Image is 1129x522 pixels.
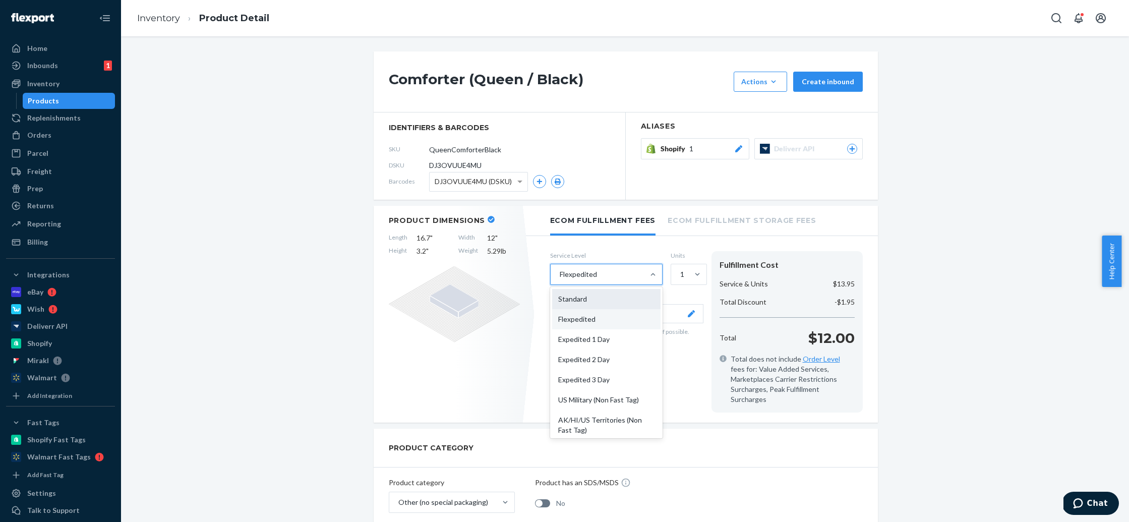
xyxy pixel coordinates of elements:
div: Shopify [27,338,52,349]
div: Settings [27,488,56,498]
a: Wish [6,301,115,317]
a: Settings [6,485,115,501]
h1: Comforter (Queen / Black) [389,72,729,92]
button: Deliverr API [754,138,863,159]
span: DJ3OVUUE4MU [429,160,482,170]
div: Walmart [27,373,57,383]
span: Barcodes [389,177,429,186]
h2: Product Dimensions [389,216,486,225]
button: Shopify1 [641,138,749,159]
div: Home [27,43,47,53]
div: Inventory [27,79,60,89]
div: Expedited 1 Day [552,329,661,350]
span: 12 [487,233,520,243]
div: Returns [27,201,54,211]
span: Width [458,233,478,243]
div: Prep [27,184,43,194]
a: Walmart Fast Tags [6,449,115,465]
button: Open account menu [1091,8,1111,28]
div: eBay [27,287,43,297]
div: Replenishments [27,113,81,123]
a: Inventory [137,13,180,24]
button: Open Search Box [1046,8,1066,28]
a: Inventory [6,76,115,92]
div: Standard [552,289,661,309]
span: " [495,234,498,242]
div: US Military (Non Fast Tag) [552,390,661,410]
button: Talk to Support [6,502,115,518]
button: Help Center [1102,236,1121,287]
span: 3.2 [417,246,449,256]
div: Talk to Support [27,505,80,515]
div: Inbounds [27,61,58,71]
span: Height [389,246,407,256]
iframe: Opens a widget where you can chat to one of our agents [1063,492,1119,517]
label: Units [671,251,703,260]
li: Ecom Fulfillment Fees [550,206,656,236]
div: Integrations [27,270,70,280]
a: Replenishments [6,110,115,126]
li: Ecom Fulfillment Storage Fees [668,206,816,234]
button: Fast Tags [6,415,115,431]
div: 1 [680,269,684,279]
span: " [430,234,433,242]
div: Fulfillment Cost [720,259,855,271]
span: Length [389,233,407,243]
a: Deliverr API [6,318,115,334]
span: 5.29 lb [487,246,520,256]
div: Orders [27,130,51,140]
a: Product Detail [199,13,269,24]
a: Parcel [6,145,115,161]
a: Shopify [6,335,115,352]
div: Add Integration [27,391,72,400]
a: Add Integration [6,390,115,402]
div: AK/HI/US Territories (Non Fast Tag) [552,410,661,440]
button: Close Navigation [95,8,115,28]
span: Shopify [661,144,689,154]
span: Weight [458,246,478,256]
img: Flexport logo [11,13,54,23]
h2: PRODUCT CATEGORY [389,439,473,457]
div: Parcel [27,148,48,158]
span: " [426,247,429,255]
span: 16.7 [417,233,449,243]
a: Mirakl [6,353,115,369]
a: Returns [6,198,115,214]
p: $13.95 [833,279,855,289]
p: Total Discount [720,297,766,307]
div: 1 [104,61,112,71]
div: Actions [741,77,780,87]
a: Billing [6,234,115,250]
div: Expedited 2 Day [552,350,661,370]
span: DJ3OVUUE4MU (DSKU) [435,173,512,190]
span: Deliverr API [774,144,818,154]
div: Fast Tags [27,418,60,428]
a: Home [6,40,115,56]
div: Billing [27,237,48,247]
a: Reporting [6,216,115,232]
p: Product category [389,478,515,488]
p: Total [720,333,736,343]
div: Reporting [27,219,61,229]
span: SKU [389,145,429,153]
div: Add Fast Tag [27,471,64,479]
a: Walmart [6,370,115,386]
div: Mirakl [27,356,49,366]
div: Freight [27,166,52,177]
button: Integrations [6,267,115,283]
input: Other (no special packaging) [397,497,398,507]
div: Wish [27,304,44,314]
div: Flexpedited [552,309,661,329]
a: Freight [6,163,115,180]
div: Shopify Fast Tags [27,435,86,445]
a: Inbounds1 [6,57,115,74]
a: Order Level [803,355,840,363]
button: Open notifications [1068,8,1089,28]
span: DSKU [389,161,429,169]
label: Service Level [550,251,663,260]
span: 1 [689,144,693,154]
input: FlexpeditedStandardFlexpeditedExpedited 1 DayExpedited 2 DayExpedited 3 DayUS Military (Non Fast ... [559,269,560,279]
a: Prep [6,181,115,197]
p: -$1.95 [835,297,855,307]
